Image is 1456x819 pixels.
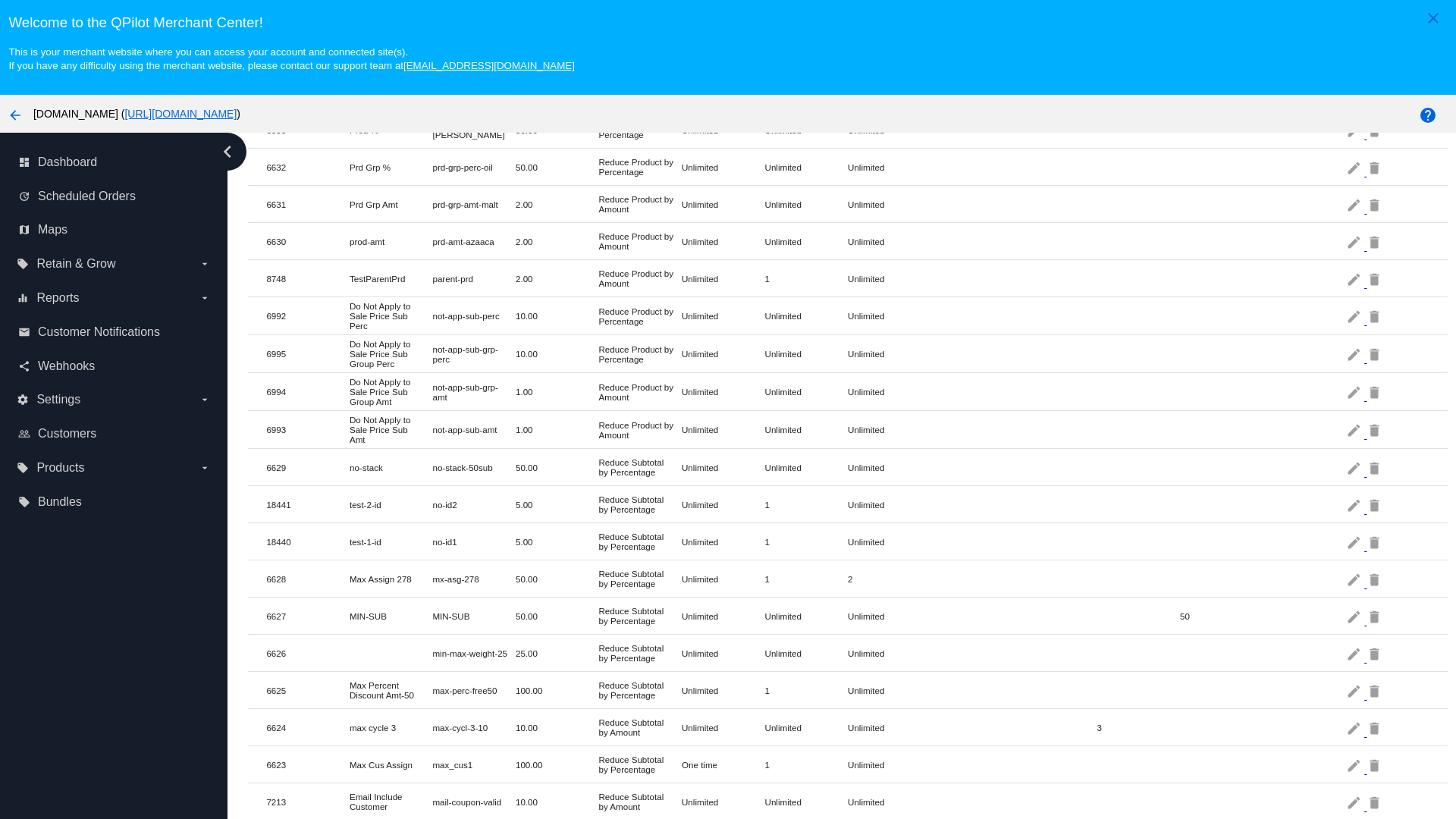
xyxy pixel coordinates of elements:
[516,682,599,699] mat-cell: 100.00
[432,378,516,406] mat-cell: not-app-sub-grp-amt
[432,533,516,551] mat-cell: no-id1
[350,459,433,476] mat-cell: no-stack
[266,496,350,513] mat-cell: 18441
[350,373,433,410] mat-cell: Do Not Apply to Sale Price Sub Group Amt
[38,359,95,373] span: Webhooks
[1346,418,1364,441] mat-icon: edit
[516,645,599,662] mat-cell: 25.00
[350,756,433,773] mat-cell: Max Cus Assign
[432,607,516,625] mat-cell: MIN-SUB
[848,270,931,287] mat-cell: Unlimited
[516,270,599,287] mat-cell: 2.00
[350,788,433,815] mat-cell: Email Include Customer
[266,158,350,176] mat-cell: 6632
[1367,493,1385,516] mat-icon: delete
[1180,607,1263,625] mat-cell: 50
[18,184,211,209] a: update Scheduled Orders
[765,158,849,176] mat-cell: Unlimited
[516,158,599,176] mat-cell: 50.00
[848,196,931,213] mat-cell: Unlimited
[516,719,599,736] mat-cell: 10.00
[432,793,516,811] mat-cell: mail-coupon-valid
[18,496,30,508] i: local_offer
[682,196,765,213] mat-cell: Unlimited
[432,196,516,213] mat-cell: prd-grp-amt-malt
[765,533,849,551] mat-cell: 1
[1346,790,1364,814] mat-icon: edit
[516,233,599,250] mat-cell: 2.00
[598,416,682,444] mat-cell: Reduce Product by Amount
[765,756,849,773] mat-cell: 1
[1346,642,1364,665] mat-icon: edit
[765,645,849,662] mat-cell: Unlimited
[350,233,433,250] mat-cell: prod-amt
[432,570,516,588] mat-cell: mx-asg-278
[350,533,433,551] mat-cell: test-1-id
[765,383,849,400] mat-cell: Unlimited
[598,714,682,741] mat-cell: Reduce Subtotal by Amount
[516,533,599,551] mat-cell: 5.00
[6,106,24,124] mat-icon: arrow_back
[124,108,237,120] a: [URL][DOMAIN_NAME]
[1367,193,1385,216] mat-icon: delete
[1367,304,1385,328] mat-icon: delete
[1367,267,1385,290] mat-icon: delete
[848,607,931,625] mat-cell: Unlimited
[17,462,29,474] i: local_offer
[432,307,516,325] mat-cell: not-app-sub-perc
[432,682,516,699] mat-cell: max-perc-free50
[266,307,350,325] mat-cell: 6992
[266,421,350,438] mat-cell: 6993
[765,421,849,438] mat-cell: Unlimited
[18,422,211,446] a: people_outline Customers
[8,46,574,71] small: This is your merchant website where you can access your account and connected site(s). If you hav...
[266,383,350,400] mat-cell: 6994
[516,421,599,438] mat-cell: 1.00
[682,533,765,551] mat-cell: Unlimited
[1097,719,1181,736] mat-cell: 3
[598,190,682,218] mat-cell: Reduce Product by Amount
[682,421,765,438] mat-cell: Unlimited
[598,340,682,368] mat-cell: Reduce Product by Percentage
[516,345,599,362] mat-cell: 10.00
[266,233,350,250] mat-cell: 6630
[682,682,765,699] mat-cell: Unlimited
[516,607,599,625] mat-cell: 50.00
[36,461,84,475] span: Products
[848,307,931,325] mat-cell: Unlimited
[17,258,29,270] i: local_offer
[598,453,682,481] mat-cell: Reduce Subtotal by Percentage
[1367,456,1385,479] mat-icon: delete
[516,793,599,811] mat-cell: 10.00
[266,719,350,736] mat-cell: 6624
[598,751,682,778] mat-cell: Reduce Subtotal by Percentage
[215,140,240,164] i: chevron_left
[598,153,682,180] mat-cell: Reduce Product by Percentage
[266,345,350,362] mat-cell: 6995
[1367,380,1385,403] mat-icon: delete
[765,682,849,699] mat-cell: 1
[848,682,931,699] mat-cell: Unlimited
[350,297,433,334] mat-cell: Do Not Apply to Sale Price Sub Perc
[266,607,350,625] mat-cell: 6627
[1346,716,1364,739] mat-icon: edit
[516,307,599,325] mat-cell: 10.00
[848,233,931,250] mat-cell: Unlimited
[765,496,849,513] mat-cell: 1
[350,496,433,513] mat-cell: test-2-id
[432,459,516,476] mat-cell: no-stack-50sub
[1346,193,1364,216] mat-icon: edit
[1367,716,1385,739] mat-icon: delete
[682,645,765,662] mat-cell: Unlimited
[765,607,849,625] mat-cell: Unlimited
[848,533,931,551] mat-cell: Unlimited
[682,270,765,287] mat-cell: Unlimited
[18,150,211,174] a: dashboard Dashboard
[848,421,931,438] mat-cell: Unlimited
[350,270,433,287] mat-cell: TestParentPrd
[38,325,160,339] span: Customer Notifications
[516,570,599,588] mat-cell: 50.00
[266,682,350,699] mat-cell: 6625
[18,326,30,338] i: email
[765,570,849,588] mat-cell: 1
